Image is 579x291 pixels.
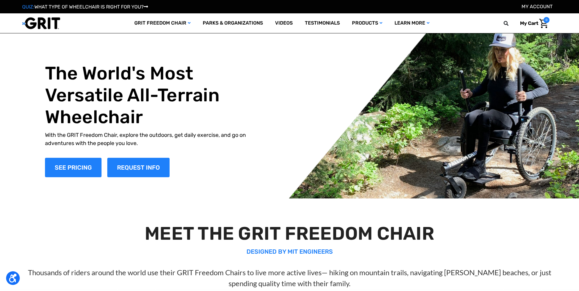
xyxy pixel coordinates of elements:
input: Search [506,17,515,30]
a: Testimonials [299,13,346,33]
span: 0 [543,17,550,23]
a: QUIZ:WHAT TYPE OF WHEELCHAIR IS RIGHT FOR YOU? [22,4,148,10]
a: Parks & Organizations [197,13,269,33]
a: Products [346,13,388,33]
a: Shop Now [45,158,102,177]
a: Número do slide 1, Request Information [107,158,170,177]
p: With the GRIT Freedom Chair, explore the outdoors, get daily exercise, and go on adventures with ... [45,131,260,147]
a: Carrinho com 0 itens [515,17,550,30]
img: GRIT All-Terrain Wheelchair and Mobility Equipment [22,17,60,29]
p: DESIGNED BY MIT ENGINEERS [15,247,565,256]
a: Learn More [388,13,436,33]
h2: MEET THE GRIT FREEDOM CHAIR [15,223,565,245]
span: My Cart [520,20,538,26]
a: GRIT Freedom Chair [128,13,197,33]
a: Videos [269,13,299,33]
a: Conta [522,4,553,9]
img: Cart [539,19,548,28]
p: Thousands of riders around the world use their GRIT Freedom Chairs to live more active lives— hik... [15,267,565,289]
h1: The World's Most Versatile All-Terrain Wheelchair [45,63,260,128]
span: QUIZ: [22,4,34,10]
